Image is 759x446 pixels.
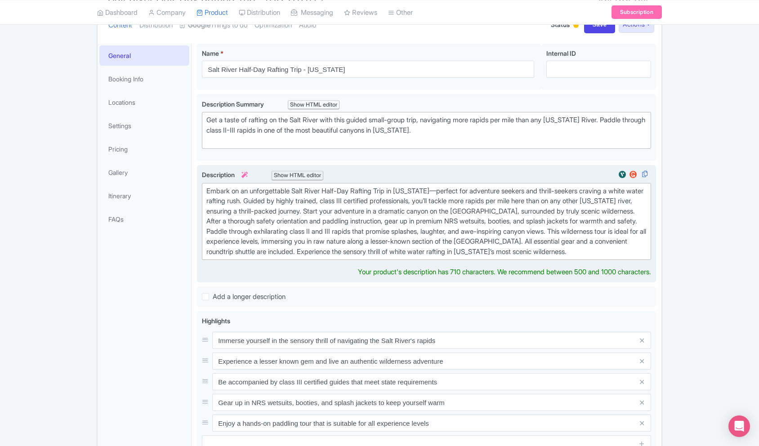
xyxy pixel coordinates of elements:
[99,209,189,229] a: FAQs
[99,92,189,112] a: Locations
[728,415,750,437] div: Open Intercom Messenger
[99,162,189,183] a: Gallery
[99,116,189,136] a: Settings
[358,267,651,277] div: Your product's description has 710 characters. We recommend between 500 and 1000 characters.
[180,11,247,40] a: GoogleThings to do
[628,170,638,179] img: getyourguide-review-widget-01-c9ff127aecadc9be5c96765474840e58.svg
[99,139,189,159] a: Pricing
[202,100,265,108] span: Description Summary
[202,171,249,178] span: Description
[108,11,132,40] a: Content
[206,115,647,146] div: Get a taste of rafting on the Salt River with this guided small-group trip, navigating more rapid...
[546,49,576,57] span: Internal ID
[617,170,628,179] img: viator-review-widget-01-363d65f17b203e82e80c83508294f9cc.svg
[202,49,219,57] span: Name
[551,20,570,29] span: Status
[139,11,173,40] a: Distribution
[213,292,286,301] span: Add a longer description
[272,171,323,180] div: Show HTML editor
[299,11,316,40] a: Audio
[584,16,616,33] input: Save
[206,186,647,257] div: Embark on an unforgettable Salt River Half-Day Rafting Trip in [US_STATE]—perfect for adventure s...
[188,20,210,31] strong: Google
[254,11,292,40] a: Optimization
[99,186,189,206] a: Itinerary
[288,100,339,110] div: Show HTML editor
[99,45,189,66] a: General
[571,19,580,33] div: Building
[202,317,230,325] span: Highlights
[612,5,662,19] a: Subscription
[99,69,189,89] a: Booking Info
[619,16,654,33] button: Actions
